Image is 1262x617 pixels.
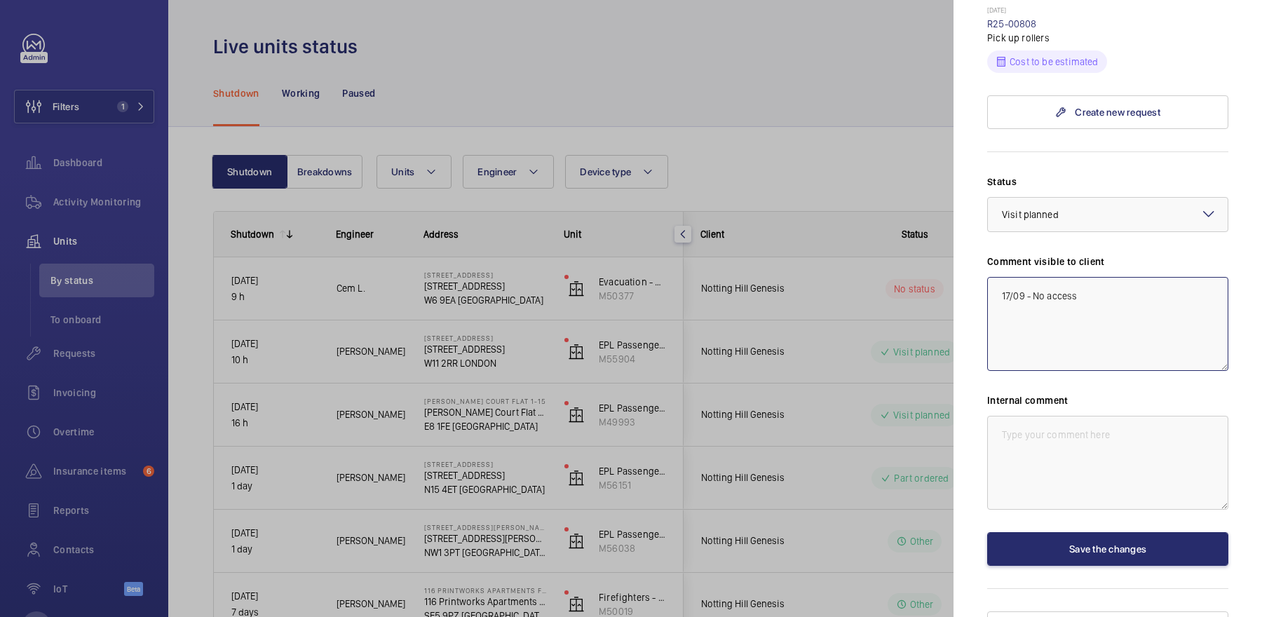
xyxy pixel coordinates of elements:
span: Visit planned [1002,209,1059,220]
a: Create new request [987,95,1228,129]
p: Cost to be estimated [1010,55,1099,69]
p: Pick up rollers [987,31,1228,45]
label: Internal comment [987,393,1228,407]
p: [DATE] [987,6,1228,17]
label: Status [987,175,1228,189]
button: Save the changes [987,532,1228,566]
a: R25-00808 [987,18,1037,29]
label: Comment visible to client [987,255,1228,269]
